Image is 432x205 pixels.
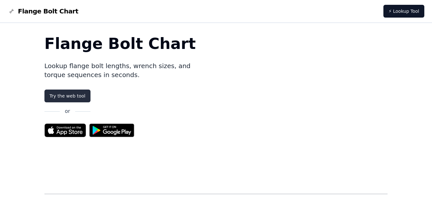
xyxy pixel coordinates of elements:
img: Get it on Google Play [86,120,138,140]
a: ⚡ Lookup Tool [383,5,424,18]
a: Flange Bolt Chart LogoFlange Bolt Chart [8,7,78,16]
p: or [65,107,70,115]
img: Flange Bolt Chart Logo [8,7,15,15]
a: Try the web tool [44,90,90,102]
span: Flange Bolt Chart [18,7,78,16]
h1: Flange Bolt Chart [44,36,196,51]
p: Lookup flange bolt lengths, wrench sizes, and torque sequences in seconds. [44,61,196,79]
img: Flange bolt chart app screenshot [196,36,388,184]
img: App Store badge for the Flange Bolt Chart app [44,123,86,137]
